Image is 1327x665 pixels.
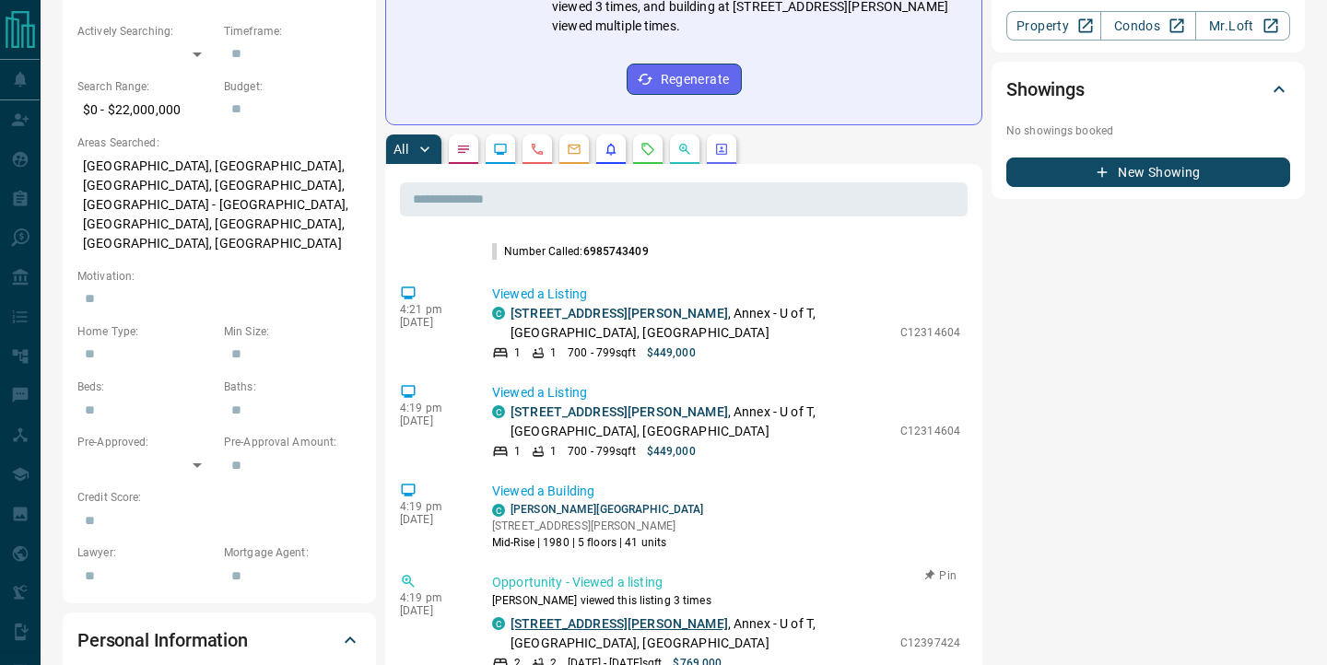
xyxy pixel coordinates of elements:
[77,268,361,285] p: Motivation:
[77,151,361,259] p: [GEOGRAPHIC_DATA], [GEOGRAPHIC_DATA], [GEOGRAPHIC_DATA], [GEOGRAPHIC_DATA], [GEOGRAPHIC_DATA] - [...
[224,23,361,40] p: Timeframe:
[511,304,891,343] p: , Annex - U of T, [GEOGRAPHIC_DATA], [GEOGRAPHIC_DATA]
[583,245,649,258] span: 6985743409
[604,142,618,157] svg: Listing Alerts
[492,243,649,260] p: Number Called:
[77,323,215,340] p: Home Type:
[77,95,215,125] p: $0 - $22,000,000
[77,434,215,450] p: Pre-Approved:
[1100,11,1195,41] a: Condos
[456,142,471,157] svg: Notes
[492,504,505,517] div: condos.ca
[492,534,703,551] p: Mid-Rise | 1980 | 5 floors | 41 units
[914,567,968,584] button: Pin
[900,423,960,439] p: C12314604
[492,518,703,534] p: [STREET_ADDRESS][PERSON_NAME]
[647,443,696,460] p: $449,000
[493,142,508,157] svg: Lead Browsing Activity
[627,64,742,95] button: Regenerate
[550,344,557,361] p: 1
[77,78,215,95] p: Search Range:
[77,625,248,655] h2: Personal Information
[511,404,728,419] a: [STREET_ADDRESS][PERSON_NAME]
[77,23,215,40] p: Actively Searching:
[492,383,960,402] p: Viewed a Listing
[714,142,729,157] svg: Agent Actions
[492,617,505,630] div: condos.ca
[647,344,696,361] p: $449,000
[568,443,635,460] p: 700 - 799 sqft
[550,443,557,460] p: 1
[1006,122,1290,139] p: No showings booked
[1006,67,1290,111] div: Showings
[492,405,505,418] div: condos.ca
[400,513,464,526] p: [DATE]
[400,316,464,329] p: [DATE]
[224,323,361,340] p: Min Size:
[400,591,464,604] p: 4:19 pm
[1195,11,1290,41] a: Mr.Loft
[511,402,891,441] p: , Annex - U of T, [GEOGRAPHIC_DATA], [GEOGRAPHIC_DATA]
[568,344,635,361] p: 700 - 799 sqft
[77,134,361,151] p: Areas Searched:
[224,544,361,561] p: Mortgage Agent:
[492,285,960,304] p: Viewed a Listing
[400,402,464,414] p: 4:19 pm
[492,592,960,609] p: [PERSON_NAME] viewed this listing 3 times
[514,443,521,460] p: 1
[492,573,960,592] p: Opportunity - Viewed a listing
[492,307,505,320] div: condos.ca
[400,414,464,427] p: [DATE]
[400,303,464,316] p: 4:21 pm
[224,379,361,395] p: Baths:
[77,544,215,561] p: Lawyer:
[900,635,960,651] p: C12397424
[224,434,361,450] p: Pre-Approval Amount:
[530,142,545,157] svg: Calls
[77,489,361,506] p: Credit Score:
[511,503,703,516] a: [PERSON_NAME][GEOGRAPHIC_DATA]
[77,618,361,662] div: Personal Information
[224,78,361,95] p: Budget:
[514,344,521,361] p: 1
[900,324,960,341] p: C12314604
[511,306,728,321] a: [STREET_ADDRESS][PERSON_NAME]
[1006,75,1085,104] h2: Showings
[677,142,692,157] svg: Opportunities
[511,616,728,631] a: [STREET_ADDRESS][PERSON_NAME]
[77,379,215,395] p: Beds:
[393,143,408,156] p: All
[1006,11,1101,41] a: Property
[511,614,891,653] p: , Annex - U of T, [GEOGRAPHIC_DATA], [GEOGRAPHIC_DATA]
[567,142,581,157] svg: Emails
[1006,157,1290,187] button: New Showing
[400,500,464,513] p: 4:19 pm
[492,482,960,501] p: Viewed a Building
[640,142,655,157] svg: Requests
[400,604,464,617] p: [DATE]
